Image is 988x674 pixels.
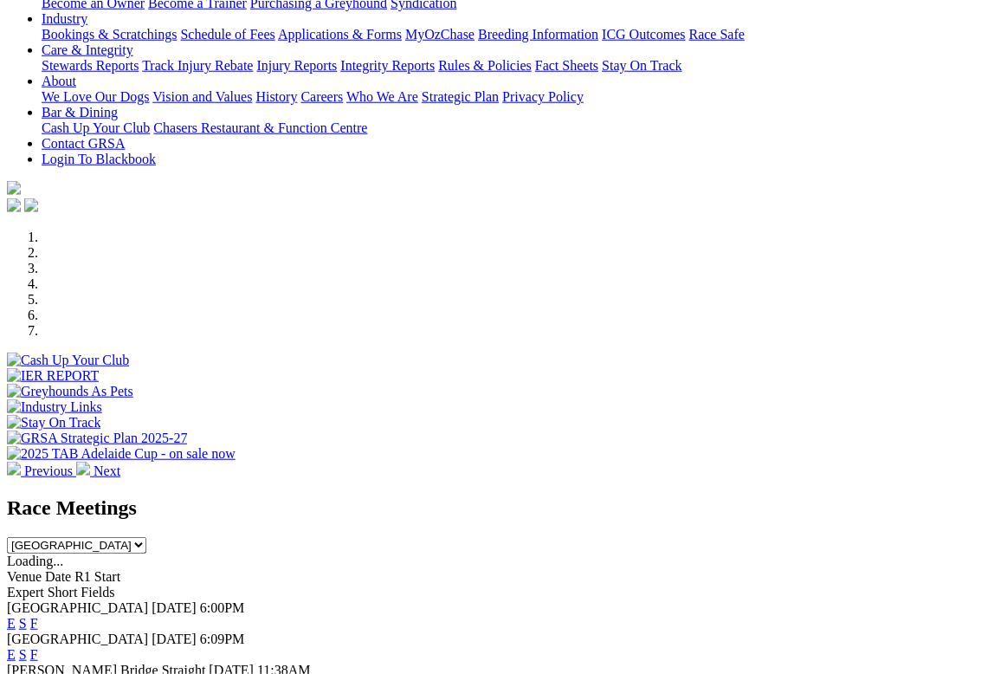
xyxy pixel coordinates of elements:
img: facebook.svg [7,198,21,212]
span: [GEOGRAPHIC_DATA] [7,632,148,646]
a: Stewards Reports [42,58,139,73]
div: About [42,89,981,105]
img: twitter.svg [24,198,38,212]
a: Industry [42,11,87,26]
span: [GEOGRAPHIC_DATA] [7,600,148,615]
a: Careers [300,89,343,104]
a: Vision and Values [152,89,252,104]
a: Strategic Plan [422,89,499,104]
a: Track Injury Rebate [142,58,253,73]
a: We Love Our Dogs [42,89,149,104]
span: Expert [7,585,44,599]
span: [DATE] [152,632,197,646]
a: History [255,89,297,104]
a: Stay On Track [602,58,681,73]
a: Cash Up Your Club [42,120,150,135]
img: GRSA Strategic Plan 2025-27 [7,431,187,446]
span: 6:09PM [200,632,245,646]
a: Login To Blackbook [42,152,156,166]
a: Privacy Policy [502,89,584,104]
div: Industry [42,27,981,42]
span: Previous [24,463,73,478]
div: Bar & Dining [42,120,981,136]
a: Rules & Policies [438,58,532,73]
img: Greyhounds As Pets [7,384,133,399]
a: Breeding Information [478,27,598,42]
a: Who We Are [346,89,418,104]
a: Contact GRSA [42,136,125,151]
a: Schedule of Fees [180,27,274,42]
a: ICG Outcomes [602,27,685,42]
a: F [30,647,38,662]
h2: Race Meetings [7,496,981,520]
a: S [19,616,27,631]
a: Injury Reports [256,58,337,73]
img: chevron-right-pager-white.svg [76,462,90,476]
span: Date [45,569,71,584]
img: Stay On Track [7,415,100,431]
img: 2025 TAB Adelaide Cup - on sale now [7,446,236,462]
a: About [42,74,76,88]
a: Previous [7,463,76,478]
span: 6:00PM [200,600,245,615]
span: Next [94,463,120,478]
a: Chasers Restaurant & Function Centre [153,120,367,135]
img: IER REPORT [7,368,99,384]
span: Loading... [7,554,63,568]
a: F [30,616,38,631]
div: Care & Integrity [42,58,981,74]
span: Venue [7,569,42,584]
span: [DATE] [152,600,197,615]
a: E [7,616,16,631]
img: Industry Links [7,399,102,415]
span: Fields [81,585,114,599]
img: chevron-left-pager-white.svg [7,462,21,476]
span: Short [48,585,78,599]
span: R1 Start [74,569,120,584]
a: MyOzChase [405,27,475,42]
a: S [19,647,27,662]
a: Applications & Forms [278,27,402,42]
a: Fact Sheets [535,58,598,73]
img: Cash Up Your Club [7,353,129,368]
a: Next [76,463,120,478]
a: Integrity Reports [340,58,435,73]
a: Care & Integrity [42,42,133,57]
a: E [7,647,16,662]
a: Race Safe [688,27,744,42]
img: logo-grsa-white.png [7,181,21,195]
a: Bar & Dining [42,105,118,120]
a: Bookings & Scratchings [42,27,177,42]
